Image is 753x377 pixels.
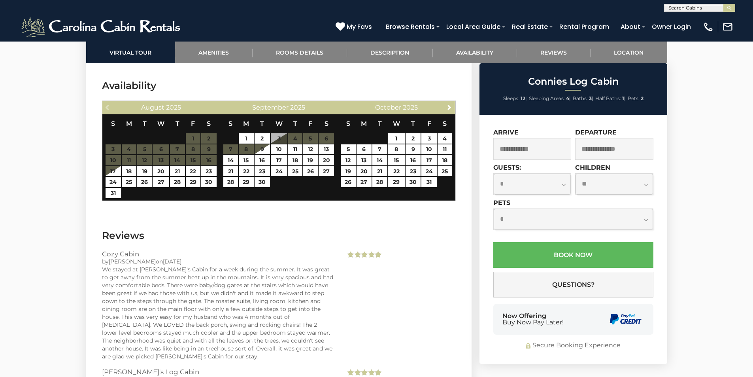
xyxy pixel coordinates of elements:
div: Secure Booking Experience [493,341,653,350]
a: 1 [388,133,405,144]
span: Saturday [443,120,447,127]
span: Next [446,104,453,110]
a: 27 [319,166,334,176]
span: Monday [361,120,367,127]
a: 15 [239,155,253,165]
label: Arrive [493,129,519,136]
span: Friday [308,120,312,127]
strong: 2 [641,95,644,101]
strong: 3 [589,95,592,101]
a: 17 [271,155,287,165]
a: 18 [288,155,302,165]
span: Tuesday [143,120,147,127]
a: 25 [122,177,136,187]
li: | [573,93,593,104]
a: 24 [271,166,287,176]
li: | [529,93,571,104]
a: Description [347,42,433,63]
a: 4 [438,133,452,144]
a: My Favs [336,22,374,32]
a: 1 [239,133,253,144]
h3: [PERSON_NAME]'s Log Cabin [102,368,334,375]
span: Monday [126,120,132,127]
span: Sleeps: [503,95,519,101]
span: Buy Now Pay Later! [502,319,564,326]
img: White-1-2.png [20,15,184,39]
label: Pets [493,199,510,206]
a: 14 [372,155,387,165]
a: 10 [421,144,437,155]
a: Availability [433,42,517,63]
span: August [141,104,164,111]
li: | [595,93,626,104]
span: Tuesday [260,120,264,127]
span: Monday [243,120,249,127]
a: 10 [271,144,287,155]
a: 13 [357,155,372,165]
strong: 4 [566,95,569,101]
a: 25 [438,166,452,176]
a: Location [591,42,667,63]
a: Rooms Details [253,42,347,63]
a: 22 [388,166,405,176]
a: 31 [421,177,437,187]
a: 14 [223,155,238,165]
a: 17 [106,166,121,176]
span: [DATE] [163,258,181,265]
a: 19 [341,166,355,176]
a: 23 [255,166,270,176]
h3: Availability [102,79,456,93]
span: Half Baths: [595,95,621,101]
a: Browse Rentals [382,20,439,34]
span: Wednesday [276,120,283,127]
span: Thursday [293,120,297,127]
a: Local Area Guide [442,20,504,34]
span: Saturday [325,120,328,127]
strong: 1 [622,95,624,101]
a: 25 [288,166,302,176]
a: 28 [170,177,185,187]
a: 8 [388,144,405,155]
span: Thursday [176,120,179,127]
a: 18 [438,155,452,165]
a: 12 [341,155,355,165]
a: 28 [372,177,387,187]
span: Tuesday [378,120,382,127]
span: Wednesday [393,120,400,127]
a: 24 [106,177,121,187]
a: 16 [406,155,421,165]
h3: Cozy Cabin [102,250,334,258]
strong: 12 [521,95,525,101]
a: 26 [137,177,152,187]
h2: Connies Log Cabin [481,76,665,87]
a: Rental Program [555,20,613,34]
a: 29 [388,177,405,187]
span: Sunday [346,120,350,127]
span: 2025 [403,104,418,111]
a: 9 [406,144,421,155]
span: Saturday [207,120,211,127]
a: 18 [122,166,136,176]
a: 11 [288,144,302,155]
label: Departure [575,129,617,136]
a: 23 [201,166,217,176]
a: 2 [406,133,421,144]
a: About [617,20,644,34]
span: September [252,104,289,111]
h3: Reviews [102,229,456,242]
span: October [375,104,401,111]
a: 20 [357,166,372,176]
a: 21 [223,166,238,176]
a: 30 [406,177,421,187]
a: 28 [223,177,238,187]
span: [PERSON_NAME] [109,258,156,265]
div: We stayed at [PERSON_NAME]'s Cabin for a week during the summer. It was great to get away from th... [102,265,334,360]
span: Thursday [411,120,415,127]
a: 23 [406,166,421,176]
a: 20 [153,166,169,176]
a: 9 [255,144,270,155]
a: 6 [357,144,372,155]
a: 24 [421,166,437,176]
a: 17 [421,155,437,165]
a: 7 [372,144,387,155]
